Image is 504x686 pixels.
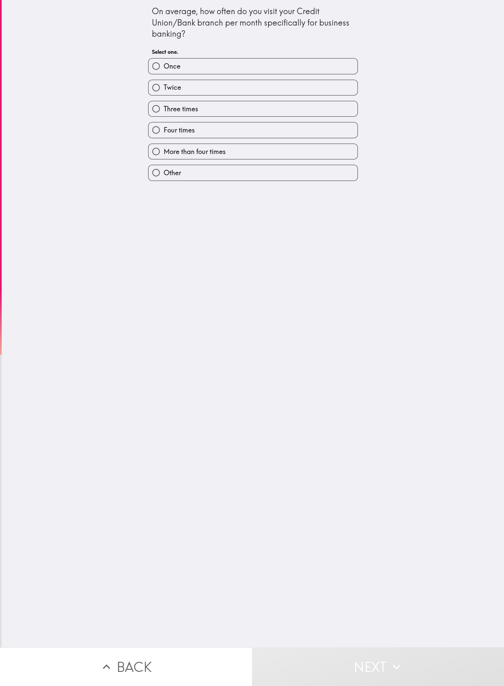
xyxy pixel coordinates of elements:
[149,144,358,159] button: More than four times
[164,147,226,156] span: More than four times
[252,647,504,686] button: Next
[152,6,354,40] div: On average, how often do you visit your Credit Union/Bank branch per month specifically for busin...
[152,48,354,55] h6: Select one.
[164,62,180,71] span: Once
[149,101,358,116] button: Three times
[149,165,358,180] button: Other
[164,104,198,114] span: Three times
[164,125,195,135] span: Four times
[164,83,181,92] span: Twice
[164,168,181,178] span: Other
[149,59,358,74] button: Once
[149,80,358,95] button: Twice
[149,122,358,138] button: Four times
